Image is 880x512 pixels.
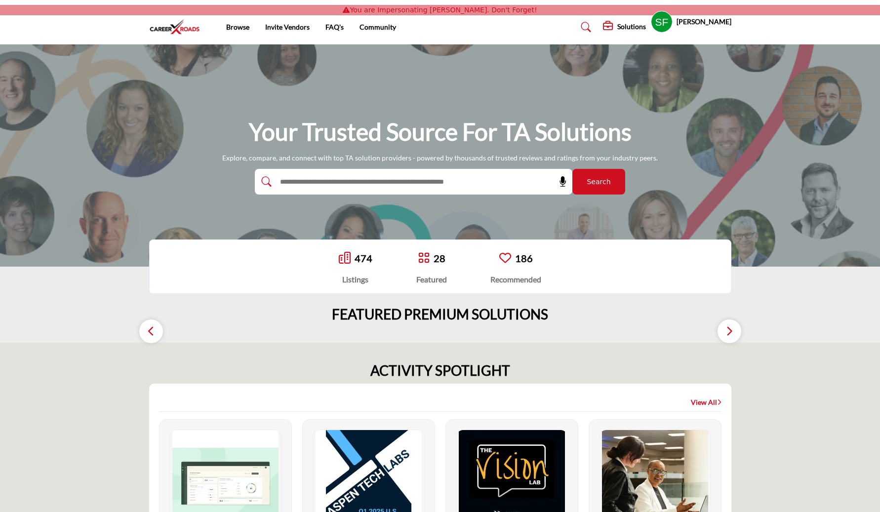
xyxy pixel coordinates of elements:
h5: [PERSON_NAME] [677,17,731,27]
button: Show hide supplier dropdown [651,11,673,33]
h5: Solutions [617,22,646,31]
p: Explore, compare, and connect with top TA solution providers - powered by thousands of trusted re... [222,153,658,163]
button: Search [572,169,625,195]
a: Search [571,19,598,35]
div: Solutions [603,21,646,33]
a: 474 [355,252,372,264]
h1: Your Trusted Source for TA Solutions [249,117,632,147]
a: 28 [434,252,445,264]
div: Listings [339,274,372,285]
a: Go to Featured [418,252,430,265]
div: Featured [416,274,447,285]
span: Search [587,177,610,187]
a: View All [691,397,721,407]
a: 186 [515,252,533,264]
a: Invite Vendors [265,23,310,31]
a: Go to Recommended [499,252,511,265]
h2: FEATURED PREMIUM SOLUTIONS [332,306,548,323]
a: Community [360,23,396,31]
div: Recommended [490,274,541,285]
img: Site Logo [149,19,205,35]
h2: ACTIVITY SPOTLIGHT [370,362,510,379]
a: Browse [226,23,249,31]
a: FAQ's [325,23,344,31]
